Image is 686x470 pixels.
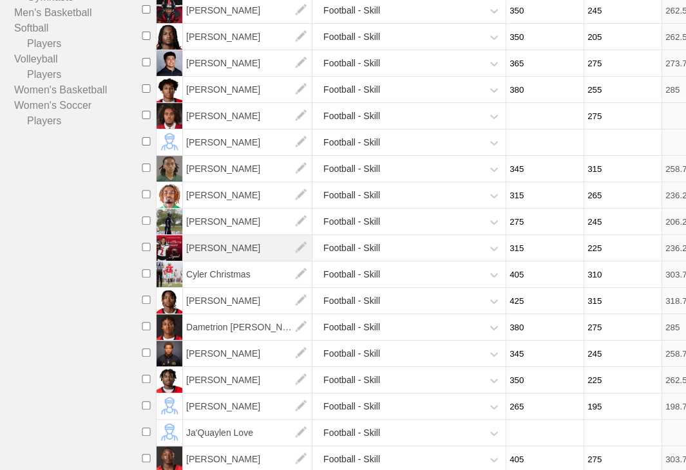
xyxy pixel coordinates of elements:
[323,104,380,128] div: Football - Skill
[323,342,380,366] div: Football - Skill
[183,163,312,174] a: [PERSON_NAME]
[183,453,312,464] a: [PERSON_NAME]
[288,156,314,182] img: edit.png
[323,421,380,445] div: Football - Skill
[183,393,312,419] span: [PERSON_NAME]
[323,78,380,102] div: Football - Skill
[14,98,142,113] a: Women's Soccer
[183,103,312,129] span: [PERSON_NAME]
[323,315,380,339] div: Football - Skill
[14,82,142,98] a: Women's Basketball
[183,50,312,76] span: [PERSON_NAME]
[323,52,380,75] div: Football - Skill
[183,242,312,253] a: [PERSON_NAME]
[14,21,142,36] a: Softball
[323,131,380,155] div: Football - Skill
[183,261,312,287] span: Cyler Christmas
[183,374,312,385] a: [PERSON_NAME]
[183,400,312,411] a: [PERSON_NAME]
[183,84,312,95] a: [PERSON_NAME]
[183,189,312,200] a: [PERSON_NAME]
[183,57,312,68] a: [PERSON_NAME]
[183,235,312,261] span: [PERSON_NAME]
[14,36,142,52] a: Players
[183,156,312,182] span: [PERSON_NAME]
[183,77,312,102] span: [PERSON_NAME]
[14,5,142,21] a: Men's Basketball
[183,295,312,306] a: [PERSON_NAME]
[288,77,314,102] img: edit.png
[288,393,314,419] img: edit.png
[323,236,380,260] div: Football - Skill
[183,427,312,438] a: Ja'Quaylen Love
[288,314,314,340] img: edit.png
[288,50,314,76] img: edit.png
[183,268,312,279] a: Cyler Christmas
[288,103,314,129] img: edit.png
[183,182,312,208] span: [PERSON_NAME]
[288,288,314,314] img: edit.png
[183,209,312,234] span: [PERSON_NAME]
[288,24,314,50] img: edit.png
[323,368,380,392] div: Football - Skill
[183,348,312,359] a: [PERSON_NAME]
[323,210,380,234] div: Football - Skill
[183,129,312,155] span: [PERSON_NAME]
[323,289,380,313] div: Football - Skill
[183,31,312,42] a: [PERSON_NAME]
[288,341,314,366] img: edit.png
[288,235,314,261] img: edit.png
[14,67,142,82] a: Players
[183,420,312,446] span: Ja'Quaylen Love
[323,395,380,418] div: Football - Skill
[288,420,314,446] img: edit.png
[288,209,314,234] img: edit.png
[183,288,312,314] span: [PERSON_NAME]
[183,314,312,340] span: Dametrion [PERSON_NAME]
[183,24,312,50] span: [PERSON_NAME]
[183,216,312,227] a: [PERSON_NAME]
[323,25,380,49] div: Football - Skill
[183,110,312,121] a: [PERSON_NAME]
[323,183,380,207] div: Football - Skill
[323,157,380,181] div: Football - Skill
[183,321,312,332] a: Dametrion [PERSON_NAME]
[183,5,312,15] a: [PERSON_NAME]
[288,129,314,155] img: edit.png
[288,261,314,287] img: edit.png
[288,182,314,208] img: edit.png
[14,113,142,129] a: Players
[183,136,312,147] a: [PERSON_NAME]
[323,263,380,287] div: Football - Skill
[183,341,312,366] span: [PERSON_NAME]
[288,367,314,393] img: edit.png
[183,367,312,393] span: [PERSON_NAME]
[14,52,142,67] a: Volleyball
[622,408,686,470] iframe: Chat Widget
